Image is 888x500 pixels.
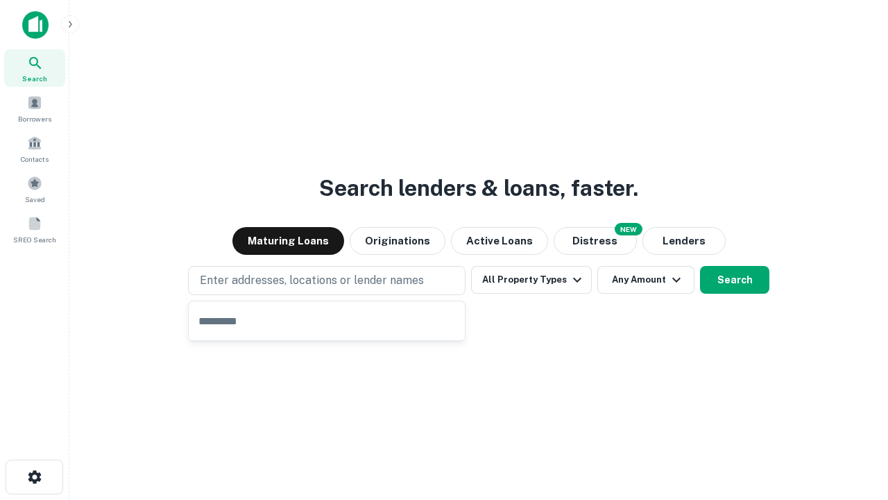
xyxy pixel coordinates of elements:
span: Search [22,73,47,84]
button: Originations [350,227,445,255]
button: Enter addresses, locations or lender names [188,266,466,295]
a: Saved [4,170,65,208]
div: NEW [615,223,642,235]
iframe: Chat Widget [819,389,888,456]
button: Lenders [642,227,726,255]
p: Enter addresses, locations or lender names [200,272,424,289]
button: Search [700,266,769,294]
button: Any Amount [597,266,694,294]
a: SREO Search [4,210,65,248]
button: Maturing Loans [232,227,344,255]
span: SREO Search [13,234,56,245]
span: Contacts [21,153,49,165]
button: Active Loans [451,227,548,255]
a: Search [4,49,65,87]
a: Contacts [4,130,65,167]
span: Borrowers [18,113,51,124]
a: Borrowers [4,90,65,127]
button: Search distressed loans with lien and other non-mortgage details. [554,227,637,255]
img: capitalize-icon.png [22,11,49,39]
button: All Property Types [471,266,592,294]
h3: Search lenders & loans, faster. [319,172,638,205]
span: Saved [25,194,45,205]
